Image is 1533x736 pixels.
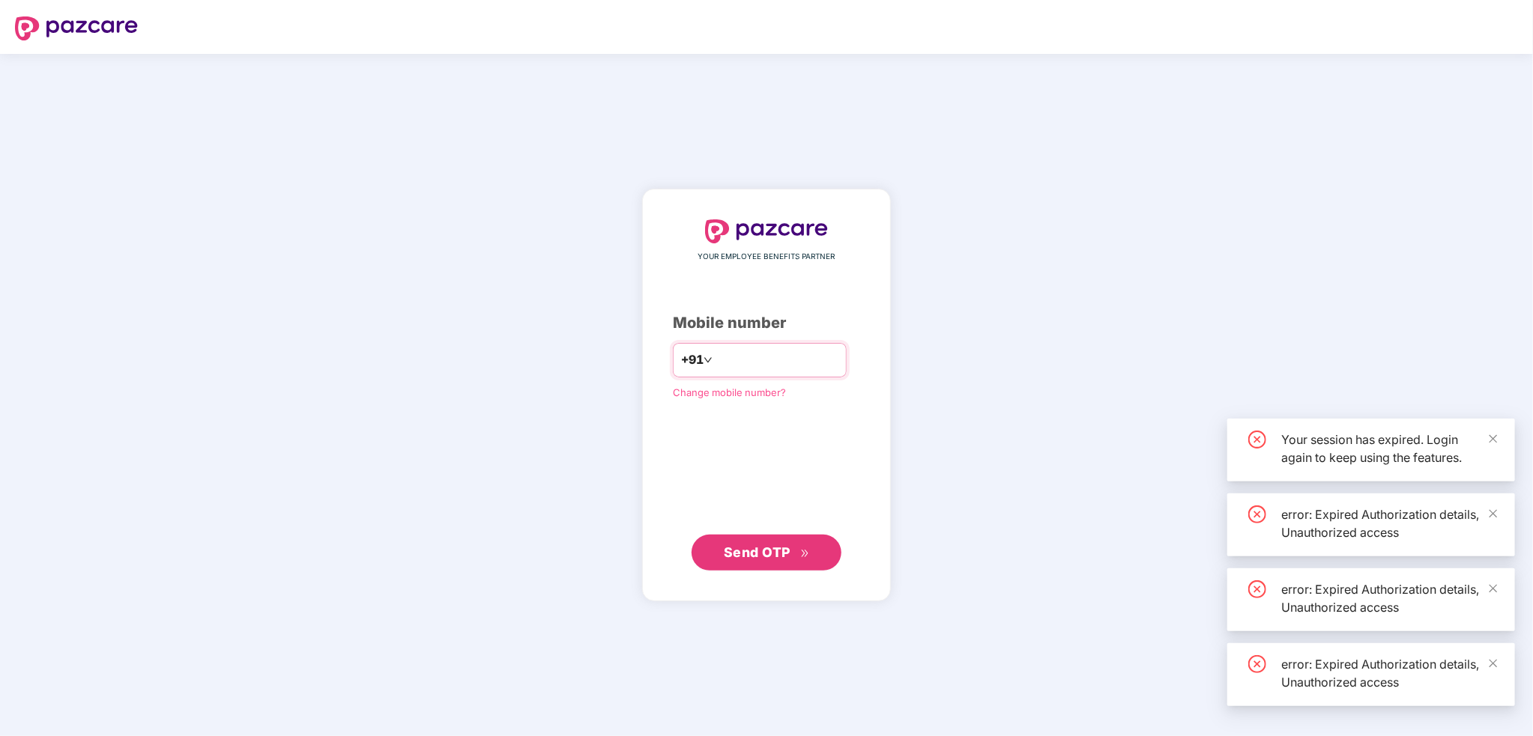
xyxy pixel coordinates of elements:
[724,544,790,560] span: Send OTP
[1281,505,1497,541] div: error: Expired Authorization details, Unauthorized access
[1281,580,1497,616] div: error: Expired Authorization details, Unauthorized access
[1248,505,1266,523] span: close-circle
[681,350,704,369] span: +91
[704,356,713,365] span: down
[1488,508,1499,519] span: close
[1488,434,1499,444] span: close
[800,549,810,559] span: double-right
[692,535,841,571] button: Send OTPdouble-right
[1248,431,1266,448] span: close-circle
[1488,658,1499,669] span: close
[1488,583,1499,594] span: close
[1248,580,1266,598] span: close-circle
[673,311,860,335] div: Mobile number
[1281,655,1497,691] div: error: Expired Authorization details, Unauthorized access
[15,16,138,40] img: logo
[1248,655,1266,673] span: close-circle
[673,386,786,398] a: Change mobile number?
[705,219,828,243] img: logo
[1281,431,1497,466] div: Your session has expired. Login again to keep using the features.
[698,251,835,263] span: YOUR EMPLOYEE BENEFITS PARTNER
